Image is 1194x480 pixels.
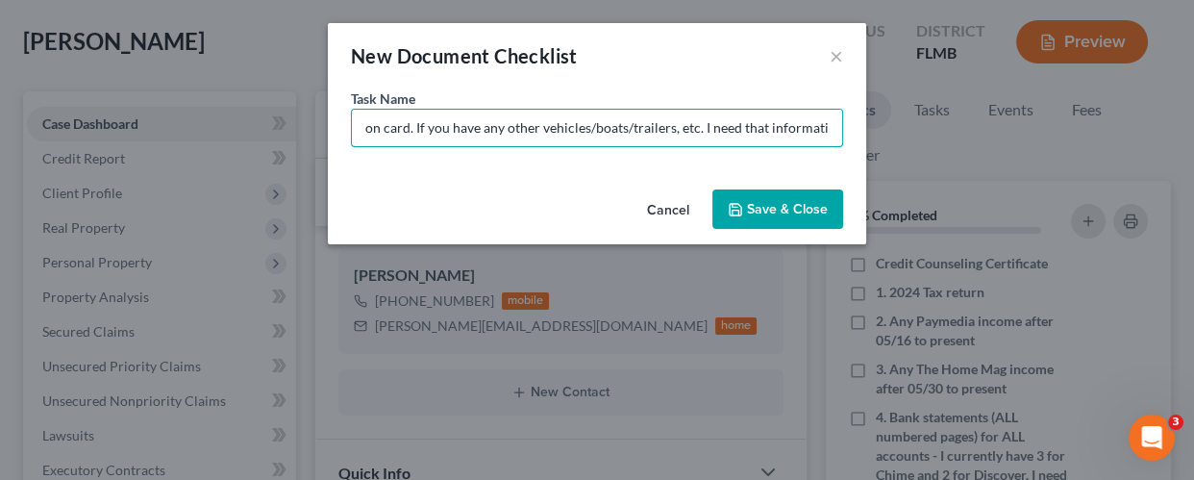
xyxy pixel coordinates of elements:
button: Cancel [632,191,705,230]
span: 3 [1168,415,1183,430]
button: Save & Close [712,189,843,230]
input: Enter document description.. [352,110,842,146]
button: × [830,44,843,67]
span: Task Name [351,90,415,107]
span: New Document Checklist [351,44,578,67]
iframe: Intercom live chat [1129,415,1175,461]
